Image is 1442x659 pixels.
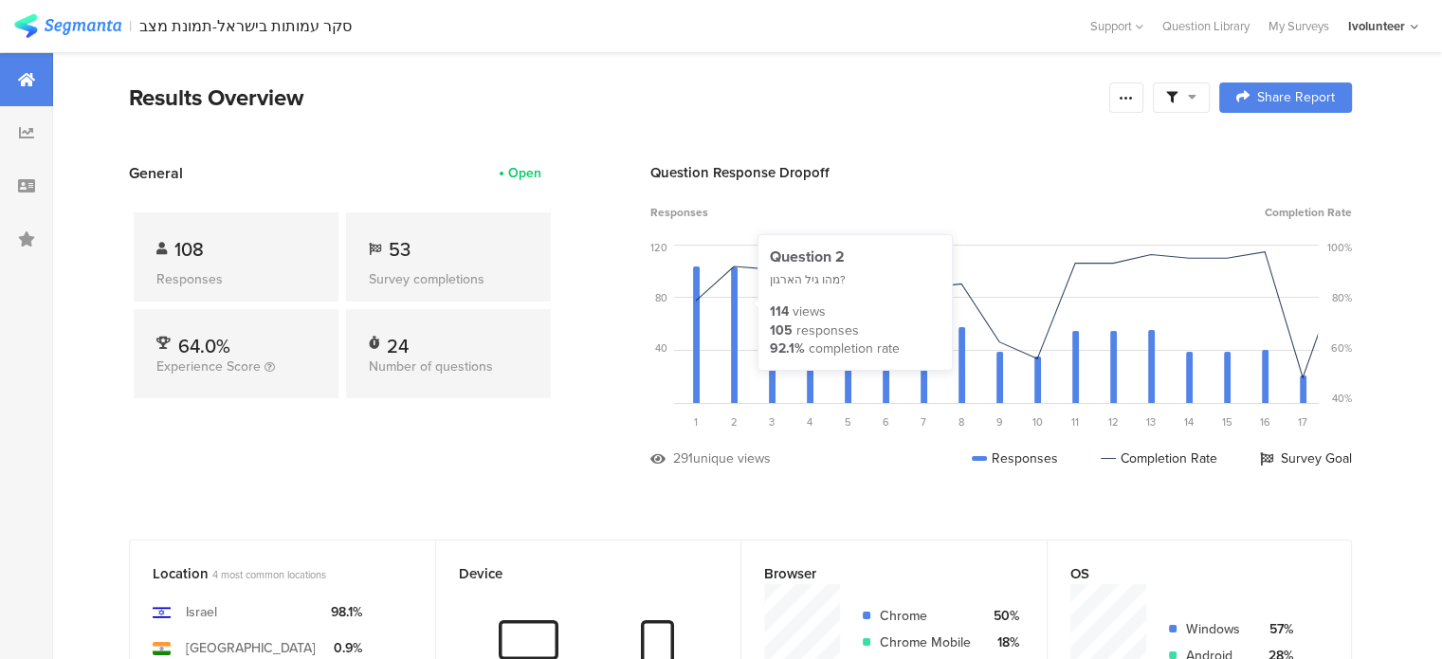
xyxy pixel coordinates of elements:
[129,162,183,184] span: General
[845,414,851,430] span: 5
[880,632,971,652] div: Chrome Mobile
[212,567,326,582] span: 4 most common locations
[1265,204,1352,221] span: Completion Rate
[880,606,971,626] div: Chrome
[389,235,411,264] span: 53
[883,414,889,430] span: 6
[655,290,667,305] div: 80
[1332,391,1352,406] div: 40%
[770,339,805,358] div: 92.1%
[1260,448,1352,468] div: Survey Goal
[1153,17,1259,35] a: Question Library
[1331,340,1352,356] div: 60%
[1070,563,1298,584] div: OS
[153,563,381,584] div: Location
[129,81,1100,115] div: Results Overview
[807,414,812,430] span: 4
[769,414,775,430] span: 3
[986,606,1019,626] div: 50%
[1071,414,1079,430] span: 11
[331,602,362,622] div: 98.1%
[1108,414,1119,430] span: 12
[986,632,1019,652] div: 18%
[796,321,859,340] div: responses
[996,414,1003,430] span: 9
[650,162,1352,183] div: Question Response Dropoff
[655,340,667,356] div: 40
[178,332,230,360] span: 64.0%
[770,321,793,340] div: 105
[731,414,738,430] span: 2
[770,247,940,267] div: Question 2
[770,272,940,288] div: מהו גיל הארגון?
[174,235,204,264] span: 108
[1348,17,1405,35] div: Ivolunteer
[459,563,687,584] div: Device
[139,17,352,35] div: סקר עמותות בישראל-תמונת מצב
[1184,414,1194,430] span: 14
[1260,619,1293,639] div: 57%
[694,414,698,430] span: 1
[129,15,132,37] div: |
[693,448,771,468] div: unique views
[331,638,362,658] div: 0.9%
[1186,619,1245,639] div: Windows
[1298,414,1307,430] span: 17
[1260,414,1270,430] span: 16
[156,357,261,376] span: Experience Score
[1257,91,1335,104] span: Share Report
[387,332,409,351] div: 24
[369,269,528,289] div: Survey completions
[1222,414,1232,430] span: 15
[770,302,789,321] div: 114
[972,448,1058,468] div: Responses
[186,602,217,622] div: Israel
[156,269,316,289] div: Responses
[650,204,708,221] span: Responses
[764,563,993,584] div: Browser
[809,339,900,358] div: completion rate
[793,302,826,321] div: views
[921,414,926,430] span: 7
[673,448,693,468] div: 291
[1259,17,1339,35] a: My Surveys
[186,638,316,658] div: [GEOGRAPHIC_DATA]
[1032,414,1043,430] span: 10
[1146,414,1156,430] span: 13
[1327,240,1352,255] div: 100%
[369,357,493,376] span: Number of questions
[1090,11,1143,41] div: Support
[1101,448,1217,468] div: Completion Rate
[14,14,121,38] img: segmanta logo
[650,240,667,255] div: 120
[508,163,541,183] div: Open
[1332,290,1352,305] div: 80%
[958,414,964,430] span: 8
